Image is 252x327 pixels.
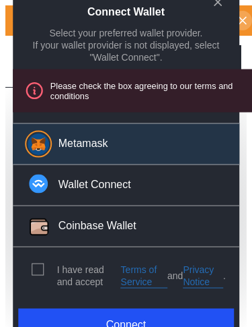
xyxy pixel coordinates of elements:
[58,137,108,151] div: Metamask
[28,215,50,238] img: Coinbase Wallet
[13,123,240,165] button: Metamask
[50,27,203,39] div: Select your preferred wallet provider.
[50,80,251,100] div: Please check the box agreeing to our terms and conditions
[26,39,226,63] div: If your wallet provider is not displayed, select "Wallet Connect".
[13,206,240,247] button: Coinbase WalletCoinbase Wallet
[13,165,240,206] button: Wallet Connect
[58,219,136,233] div: Coinbase Wallet
[5,126,247,196] div: Connect your wallet
[167,270,183,282] span: and
[121,263,167,288] a: Terms of Service
[58,178,131,192] div: Wallet Connect
[183,263,223,288] a: Privacy Notice
[57,263,226,288] div: I have read and accept .
[87,5,165,18] h2: Connect Wallet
